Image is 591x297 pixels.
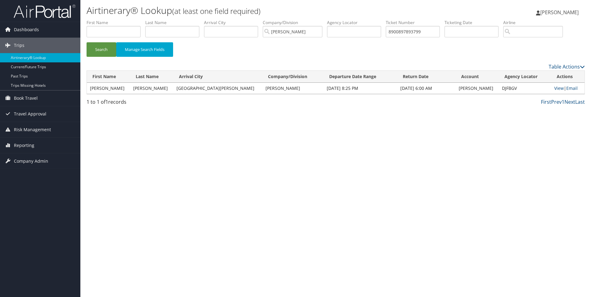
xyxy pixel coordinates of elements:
td: [PERSON_NAME] [130,83,173,94]
span: 1 [105,98,108,105]
label: Airline [503,19,568,26]
th: Last Name: activate to sort column ascending [130,71,173,83]
a: Email [566,85,578,91]
small: (at least one field required) [172,6,261,16]
th: Actions [551,71,585,83]
label: Last Name [145,19,204,26]
th: Agency Locator: activate to sort column ascending [499,71,551,83]
a: 1 [562,98,564,105]
span: [PERSON_NAME] [540,9,579,16]
label: Arrival City [204,19,263,26]
td: [PERSON_NAME] [87,83,130,94]
button: Search [87,42,116,57]
label: First Name [87,19,145,26]
th: First Name: activate to sort column ascending [87,71,130,83]
a: View [554,85,564,91]
span: Risk Management [14,122,51,137]
td: [PERSON_NAME] [456,83,499,94]
td: [GEOGRAPHIC_DATA][PERSON_NAME] [173,83,262,94]
td: [PERSON_NAME] [262,83,323,94]
label: Ticket Number [386,19,444,26]
span: Company Admin [14,153,48,169]
label: Agency Locator [327,19,386,26]
th: Company/Division [262,71,323,83]
a: Prev [551,98,562,105]
a: First [541,98,551,105]
th: Return Date: activate to sort column ascending [397,71,456,83]
a: Next [564,98,575,105]
th: Arrival City: activate to sort column ascending [173,71,262,83]
th: Departure Date Range: activate to sort column ascending [324,71,398,83]
td: [DATE] 6:00 AM [397,83,456,94]
label: Ticketing Date [444,19,503,26]
a: Table Actions [549,63,585,70]
span: Book Travel [14,90,38,106]
span: Dashboards [14,22,39,37]
td: [DATE] 8:25 PM [324,83,398,94]
label: Company/Division [263,19,327,26]
a: Last [575,98,585,105]
div: 1 to 1 of records [87,98,204,109]
h1: Airtinerary® Lookup [87,4,419,17]
span: Reporting [14,138,34,153]
td: DJFBGV [499,83,551,94]
td: | [551,83,585,94]
th: Account: activate to sort column ascending [456,71,499,83]
span: Travel Approval [14,106,46,122]
a: [PERSON_NAME] [536,3,585,22]
button: Manage Search Fields [116,42,173,57]
img: airportal-logo.png [14,4,75,19]
span: Trips [14,38,24,53]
